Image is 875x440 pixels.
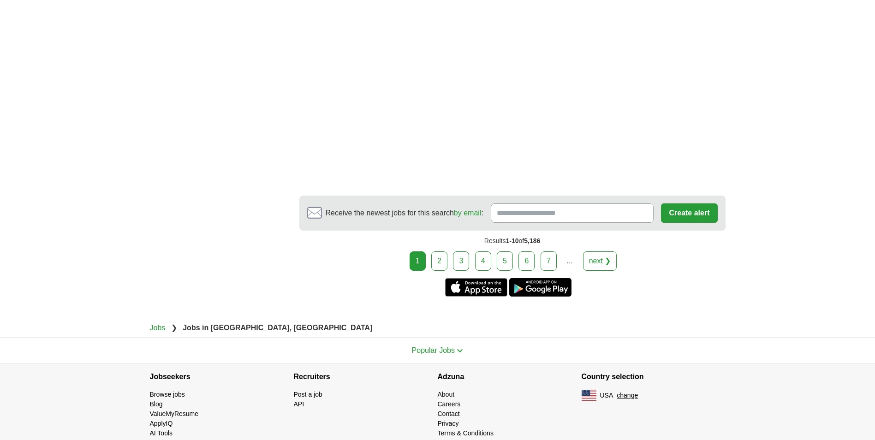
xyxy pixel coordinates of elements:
[299,231,726,251] div: Results of
[438,410,460,417] a: Contact
[150,429,173,437] a: AI Tools
[457,349,463,353] img: toggle icon
[438,429,494,437] a: Terms & Conditions
[583,251,617,271] a: next ❯
[150,420,173,427] a: ApplyIQ
[560,252,579,270] div: ...
[600,391,613,400] span: USA
[183,324,372,332] strong: Jobs in [GEOGRAPHIC_DATA], [GEOGRAPHIC_DATA]
[150,391,185,398] a: Browse jobs
[150,400,163,408] a: Blog
[454,209,482,217] a: by email
[294,400,304,408] a: API
[150,410,199,417] a: ValueMyResume
[171,324,177,332] span: ❯
[412,346,455,354] span: Popular Jobs
[582,390,596,401] img: US flag
[524,237,540,244] span: 5,186
[518,251,535,271] a: 6
[150,324,166,332] a: Jobs
[617,391,638,400] button: change
[445,278,507,297] a: Get the iPhone app
[506,237,518,244] span: 1-10
[453,251,469,271] a: 3
[410,251,426,271] div: 1
[438,420,459,427] a: Privacy
[294,391,322,398] a: Post a job
[582,364,726,390] h4: Country selection
[438,391,455,398] a: About
[431,251,447,271] a: 2
[509,278,571,297] a: Get the Android app
[497,251,513,271] a: 5
[438,400,461,408] a: Careers
[326,208,483,219] span: Receive the newest jobs for this search :
[475,251,491,271] a: 4
[541,251,557,271] a: 7
[661,203,717,223] button: Create alert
